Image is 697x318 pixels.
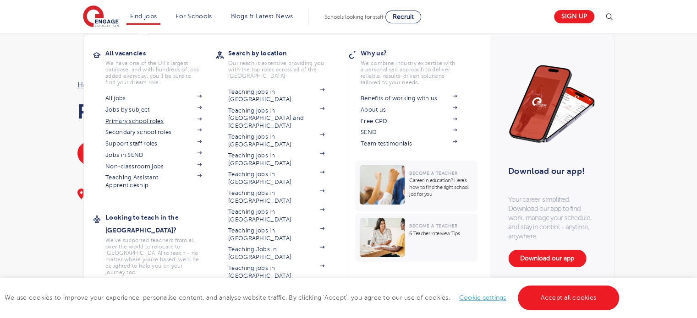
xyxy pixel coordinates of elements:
a: Recruit [385,11,421,23]
a: Cookie settings [459,294,506,301]
a: Find jobs [130,13,157,20]
a: Non-classroom jobs [105,163,202,170]
a: Jobs in SEND [105,151,202,159]
a: Download our app [508,250,586,267]
a: Home [77,81,99,89]
nav: breadcrumb [77,79,340,91]
span: Become a Teacher [409,223,457,228]
h3: Download our app! [508,161,591,181]
a: Teaching jobs in [GEOGRAPHIC_DATA] [228,208,324,223]
p: Your career, simplified. Download our app to find work, manage your schedule, and stay in control... [508,195,595,241]
a: Become a Teacher6 Teacher Interview Tips [355,213,480,262]
a: Primary school roles [105,118,202,125]
a: Teaching jobs in [GEOGRAPHIC_DATA] [228,171,324,186]
a: Jobs by subject [105,106,202,113]
a: Sign up [554,10,594,23]
a: Become a TeacherCareer in education? Here’s how to find the right school job for you [355,161,480,211]
a: Teaching jobs in [GEOGRAPHIC_DATA] [228,133,324,148]
p: We combine industry expertise with a personalised approach to deliver reliable, results-driven so... [361,60,457,86]
span: Become a Teacher [409,171,457,176]
h3: Why us? [361,47,471,59]
a: Why us?We combine industry expertise with a personalised approach to deliver reliable, results-dr... [361,47,471,86]
a: Teaching jobs in [GEOGRAPHIC_DATA] [228,189,324,205]
div: It won’t take long. We just need a few brief details and then one of our friendly team members wi... [77,189,340,240]
span: We use cookies to improve your experience, personalise content, and analyse website traffic. By c... [5,294,621,301]
a: Support staff roles [105,140,202,147]
a: About us [361,106,457,113]
p: 6 Teacher Interview Tips [409,230,473,237]
a: Teaching jobs in [GEOGRAPHIC_DATA] [228,264,324,280]
h3: Search by location [228,47,338,59]
h3: Looking to teach in the [GEOGRAPHIC_DATA]? [105,211,215,237]
a: Teaching jobs in [GEOGRAPHIC_DATA] [228,152,324,167]
a: Secondary school roles [105,129,202,136]
a: Teaching jobs in [GEOGRAPHIC_DATA] [228,88,324,103]
a: Teaching jobs in [GEOGRAPHIC_DATA] and [GEOGRAPHIC_DATA] [228,107,324,129]
p: We've supported teachers from all over the world to relocate to [GEOGRAPHIC_DATA] to teach - no m... [105,237,202,275]
p: We have one of the UK's largest database. and with hundreds of jobs added everyday. you'll be sur... [105,60,202,86]
a: For Schools [176,13,212,20]
a: Accept all cookies [518,286,620,310]
span: Schools looking for staff [324,14,384,20]
p: Career in education? Here’s how to find the right school job for you [409,177,473,198]
a: Teaching jobs in [GEOGRAPHIC_DATA] [228,227,324,242]
a: Looking to teach in the [GEOGRAPHIC_DATA]?We've supported teachers from all over the world to rel... [105,211,215,275]
a: SEND [361,129,457,136]
a: Team testimonials [361,140,457,147]
img: Engage Education [83,5,119,28]
a: Blogs & Latest News [231,13,293,20]
a: Benefits of working with us [77,141,181,165]
h1: Register with us [DATE]! [77,100,340,123]
a: Benefits of working with us [361,95,457,102]
a: Free CPD [361,118,457,125]
a: All jobs [105,95,202,102]
a: All vacanciesWe have one of the UK's largest database. and with hundreds of jobs added everyday. ... [105,47,215,86]
p: Our reach is extensive providing you with the top roles across all of the [GEOGRAPHIC_DATA] [228,60,324,79]
a: Teaching Jobs in [GEOGRAPHIC_DATA] [228,246,324,261]
a: Teaching Assistant Apprenticeship [105,174,202,189]
span: Recruit [393,13,414,20]
a: Search by locationOur reach is extensive providing you with the top roles across all of the [GEOG... [228,47,338,79]
h3: All vacancies [105,47,215,59]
